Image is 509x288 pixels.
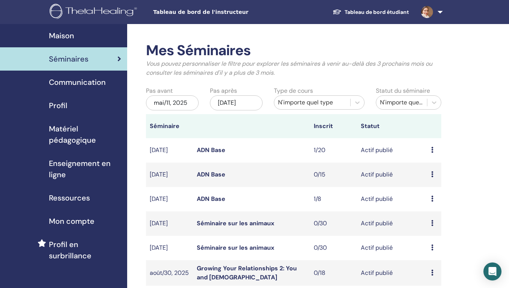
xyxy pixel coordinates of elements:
a: Growing Your Relationships 2: You and [DEMOGRAPHIC_DATA] [197,264,297,281]
td: Actif publié [357,138,427,163]
span: Ressources [49,192,90,204]
span: Mon compte [49,216,94,227]
td: 0/15 [310,163,357,187]
div: mai/11, 2025 [146,95,199,110]
td: 0/18 [310,260,357,286]
span: Maison [49,30,74,41]
td: Actif publié [357,163,427,187]
a: Séminaire sur les animaux [197,219,274,227]
td: août/30, 2025 [146,260,193,286]
span: Enseignement en ligne [49,158,121,180]
a: Séminaire sur les animaux [197,244,274,252]
span: Communication [49,77,106,88]
td: Actif publié [357,236,427,260]
td: [DATE] [146,138,193,163]
div: [DATE] [210,95,263,110]
td: Actif publié [357,211,427,236]
a: ADN Base [197,146,225,154]
p: Vous pouvez personnaliser le filtre pour explorer les séminaires à venir au-delà des 3 prochains ... [146,59,441,77]
div: N'importe quel statut [380,98,423,107]
th: Inscrit [310,114,357,138]
span: Profil en surbrillance [49,239,121,261]
h2: Mes Séminaires [146,42,441,59]
td: [DATE] [146,187,193,211]
img: default.jpg [421,6,433,18]
td: 0/30 [310,236,357,260]
td: 1/20 [310,138,357,163]
td: Actif publié [357,260,427,286]
th: Statut [357,114,427,138]
label: Pas avant [146,86,173,95]
span: Profil [49,100,67,111]
a: ADN Base [197,195,225,203]
a: Tableau de bord étudiant [327,5,415,19]
div: Open Intercom Messenger [483,262,501,280]
label: Type de cours [274,86,313,95]
td: 0/30 [310,211,357,236]
a: ADN Base [197,170,225,178]
th: Séminaire [146,114,193,138]
td: Actif publié [357,187,427,211]
span: Séminaires [49,53,88,65]
label: Statut du séminaire [376,86,430,95]
img: graduation-cap-white.svg [333,9,342,15]
td: [DATE] [146,211,193,236]
span: Tableau de bord de l'instructeur [153,8,266,16]
td: [DATE] [146,163,193,187]
label: Pas après [210,86,237,95]
td: [DATE] [146,236,193,260]
div: N'importe quel type [278,98,347,107]
span: Matériel pédagogique [49,123,121,146]
td: 1/8 [310,187,357,211]
img: logo.png [50,4,140,21]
